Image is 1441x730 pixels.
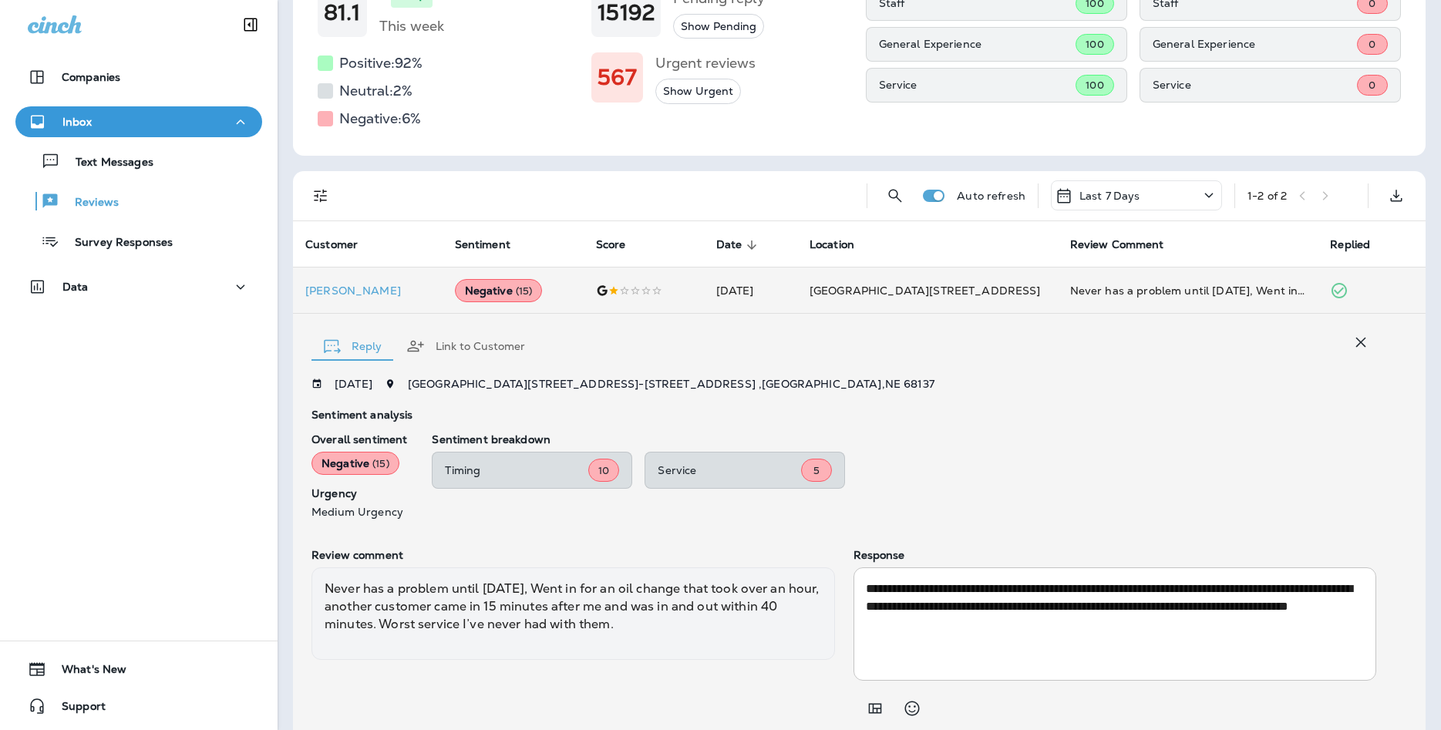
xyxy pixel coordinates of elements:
[311,433,407,446] p: Overall sentiment
[1070,238,1164,251] span: Review Comment
[229,9,272,40] button: Collapse Sidebar
[311,567,835,660] div: Never has a problem until [DATE], Went in for an oil change that took over an hour, another custo...
[311,549,835,561] p: Review comment
[1369,79,1375,92] span: 0
[1381,180,1412,211] button: Export as CSV
[408,377,934,391] span: [GEOGRAPHIC_DATA][STREET_ADDRESS] - [STREET_ADDRESS] , [GEOGRAPHIC_DATA] , NE 68137
[15,225,262,257] button: Survey Responses
[15,62,262,93] button: Companies
[305,238,358,251] span: Customer
[853,549,1377,561] p: Response
[598,464,609,477] span: 10
[1086,38,1103,51] span: 100
[810,238,854,251] span: Location
[15,271,262,302] button: Data
[897,693,928,724] button: Select an emoji
[311,487,407,500] p: Urgency
[15,106,262,137] button: Inbox
[1153,38,1357,50] p: General Experience
[339,51,423,76] h5: Positive: 92 %
[60,156,153,170] p: Text Messages
[311,318,394,374] button: Reply
[1153,79,1357,91] p: Service
[455,238,510,251] span: Sentiment
[372,457,389,470] span: ( 15 )
[1247,190,1287,202] div: 1 - 2 of 2
[15,185,262,217] button: Reviews
[455,238,530,252] span: Sentiment
[1070,283,1306,298] div: Never has a problem until today, Went in for an oil change that took over an hour, another custom...
[46,663,126,681] span: What's New
[1086,79,1103,92] span: 100
[339,106,421,131] h5: Negative: 6 %
[879,38,1076,50] p: General Experience
[658,464,801,476] p: Service
[311,506,407,518] p: Medium Urgency
[62,116,92,128] p: Inbox
[305,284,430,297] div: Click to view Customer Drawer
[673,14,764,39] button: Show Pending
[46,700,106,718] span: Support
[1079,190,1140,202] p: Last 7 Days
[335,378,372,390] p: [DATE]
[455,279,543,302] div: Negative
[1330,238,1370,251] span: Replied
[596,238,626,251] span: Score
[810,238,874,252] span: Location
[59,236,173,251] p: Survey Responses
[59,196,119,210] p: Reviews
[379,14,444,39] h5: This week
[305,238,378,252] span: Customer
[704,267,797,314] td: [DATE]
[62,71,120,83] p: Companies
[394,318,537,374] button: Link to Customer
[339,79,412,103] h5: Neutral: 2 %
[716,238,742,251] span: Date
[15,145,262,177] button: Text Messages
[813,464,820,477] span: 5
[305,284,430,297] p: [PERSON_NAME]
[311,452,399,475] div: Negative
[432,433,1376,446] p: Sentiment breakdown
[655,79,741,104] button: Show Urgent
[62,281,89,293] p: Data
[598,65,636,90] h1: 567
[15,654,262,685] button: What's New
[15,691,262,722] button: Support
[860,693,891,724] button: Add in a premade template
[305,180,336,211] button: Filters
[957,190,1025,202] p: Auto refresh
[1070,238,1184,252] span: Review Comment
[716,238,763,252] span: Date
[880,180,911,211] button: Search Reviews
[311,409,1376,421] p: Sentiment analysis
[1369,38,1375,51] span: 0
[1330,238,1390,252] span: Replied
[810,284,1041,298] span: [GEOGRAPHIC_DATA][STREET_ADDRESS]
[596,238,646,252] span: Score
[445,464,588,476] p: Timing
[516,284,533,298] span: ( 15 )
[879,79,1076,91] p: Service
[655,51,756,76] h5: Urgent reviews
